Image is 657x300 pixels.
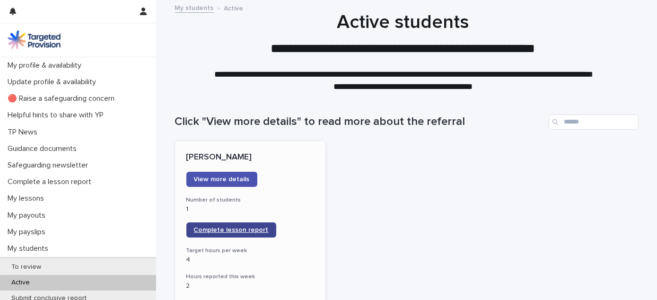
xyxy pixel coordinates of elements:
p: [PERSON_NAME] [186,152,315,163]
p: 🔴 Raise a safeguarding concern [4,94,122,103]
span: View more details [194,176,250,183]
h3: Number of students [186,196,315,204]
p: My profile & availability [4,61,89,70]
a: My students [175,2,214,13]
p: Safeguarding newsletter [4,161,96,170]
span: Complete lesson report [194,227,269,233]
p: Active [224,2,244,13]
p: My students [4,244,56,253]
p: 2 [186,282,315,290]
p: Guidance documents [4,144,84,153]
img: M5nRWzHhSzIhMunXDL62 [8,30,61,49]
p: Helpful hints to share with YP [4,111,111,120]
p: My payslips [4,228,53,237]
p: My lessons [4,194,52,203]
a: View more details [186,172,257,187]
h3: Target hours per week [186,247,315,255]
a: Complete lesson report [186,222,276,238]
h1: Active students [171,11,635,34]
p: Complete a lesson report [4,177,99,186]
h3: Hours reported this week [186,273,315,281]
p: My payouts [4,211,53,220]
p: 4 [186,256,315,264]
input: Search [549,115,639,130]
p: To review [4,263,49,271]
p: TP News [4,128,45,137]
p: 1 [186,205,315,213]
p: Active [4,279,37,287]
h1: Click "View more details" to read more about the referral [175,115,545,129]
p: Update profile & availability [4,78,104,87]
